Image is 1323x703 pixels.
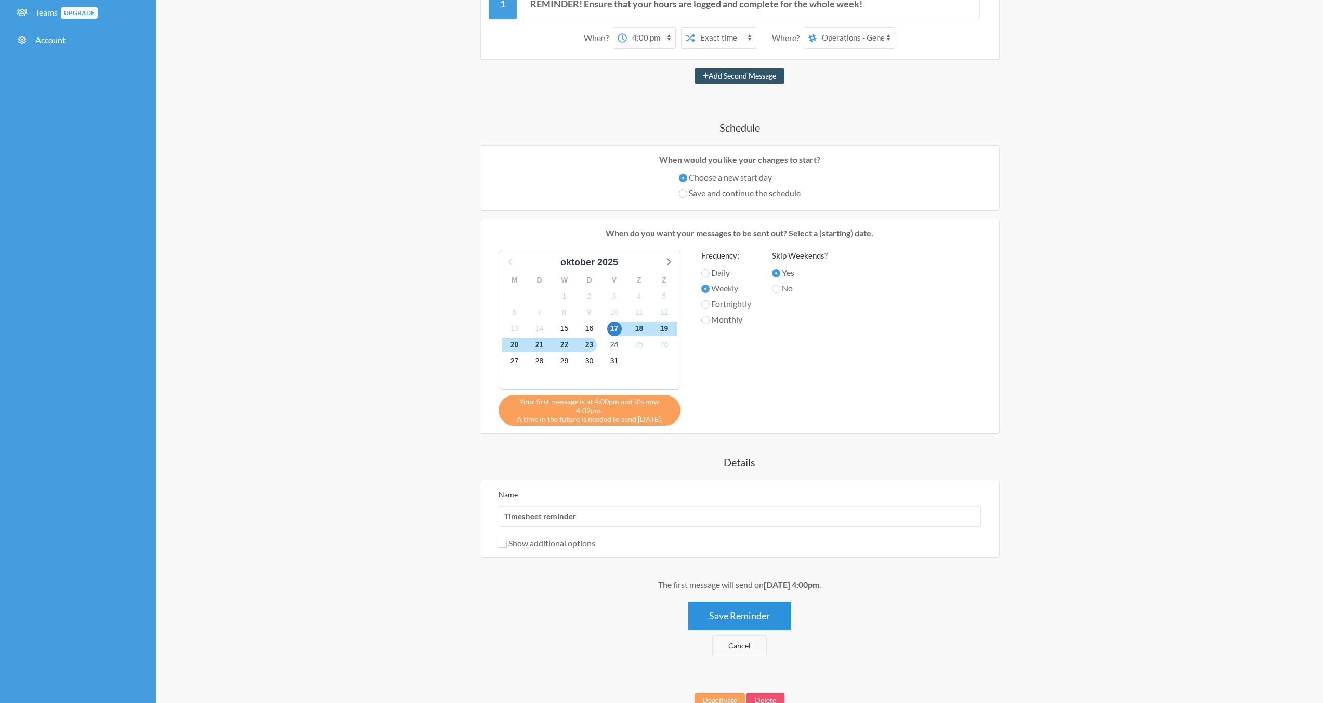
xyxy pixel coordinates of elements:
[499,395,680,426] div: A time in the future is needed to send [DATE].
[582,338,597,352] span: zondag 23 november 2025
[507,322,522,336] span: donderdag 13 november 2025
[657,322,672,336] span: woensdag 19 november 2025
[488,227,991,239] p: When do you want your messages to be sent out? Select a (starting) date.
[712,635,767,656] a: Cancel
[652,272,677,288] div: Z
[507,354,522,368] span: donderdag 27 november 2025
[532,305,547,319] span: vrijdag 7 november 2025
[764,580,819,590] strong: [DATE] 4:00pm
[8,29,148,52] a: Account
[582,322,597,336] span: zondag 16 november 2025
[35,7,98,17] span: Teams
[532,322,547,336] span: vrijdag 14 november 2025
[499,540,507,548] input: Show additional options
[577,272,602,288] div: D
[657,305,672,319] span: woensdag 12 november 2025
[556,255,622,270] div: oktober 2025
[502,272,527,288] div: M
[701,266,751,279] label: Daily
[428,120,1052,135] h4: Schedule
[632,338,647,352] span: dinsdag 25 november 2025
[557,289,572,303] span: zaterdag 1 november 2025
[428,455,1052,469] h4: Details
[607,305,622,319] span: maandag 10 november 2025
[607,289,622,303] span: maandag 3 november 2025
[582,289,597,303] span: zondag 2 november 2025
[701,282,751,295] label: Weekly
[701,298,751,310] label: Fortnightly
[35,35,66,45] span: Account
[602,272,627,288] div: V
[499,490,518,499] label: Name
[679,187,801,199] label: Save and continue the schedule
[657,338,672,352] span: woensdag 26 november 2025
[527,272,552,288] div: D
[582,354,597,368] span: zondag 30 november 2025
[627,272,652,288] div: Z
[584,27,613,49] div: When?
[772,250,828,262] label: Skip Weekends?
[772,266,828,279] label: Yes
[607,338,622,352] span: maandag 24 november 2025
[772,282,828,295] label: No
[701,250,751,262] label: Frequency:
[488,154,991,166] p: When would you like your changes to start?
[61,7,98,19] span: Upgrade
[632,305,647,319] span: dinsdag 11 november 2025
[506,397,673,415] span: Your first message is at 4:00pm and it's now 4:02pm.
[557,322,572,336] span: zaterdag 15 november 2025
[632,322,647,336] span: dinsdag 18 november 2025
[428,579,1052,591] div: The first message will send on .
[679,174,687,182] input: Choose a new start day
[701,316,710,324] input: Monthly
[607,354,622,368] span: maandag 1 december 2025
[657,289,672,303] span: woensdag 5 november 2025
[701,285,710,293] input: Weekly
[772,27,804,49] div: Where?
[772,269,780,277] input: Yes
[532,354,547,368] span: vrijdag 28 november 2025
[695,68,784,84] button: Add Second Message
[557,338,572,352] span: zaterdag 22 november 2025
[557,305,572,319] span: zaterdag 8 november 2025
[552,272,577,288] div: W
[679,171,801,184] label: Choose a new start day
[499,506,981,527] input: We suggest a 2 to 4 word name
[557,354,572,368] span: zaterdag 29 november 2025
[688,602,791,630] button: Save Reminder
[532,338,547,352] span: vrijdag 21 november 2025
[701,313,751,326] label: Monthly
[772,285,780,293] input: No
[499,538,595,548] label: Show additional options
[679,189,687,198] input: Save and continue the schedule
[582,305,597,319] span: zondag 9 november 2025
[701,269,710,277] input: Daily
[607,322,622,336] span: maandag 17 november 2025
[701,300,710,309] input: Fortnightly
[507,305,522,319] span: donderdag 6 november 2025
[8,1,148,24] a: TeamsUpgrade
[632,289,647,303] span: dinsdag 4 november 2025
[507,338,522,352] span: donderdag 20 november 2025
